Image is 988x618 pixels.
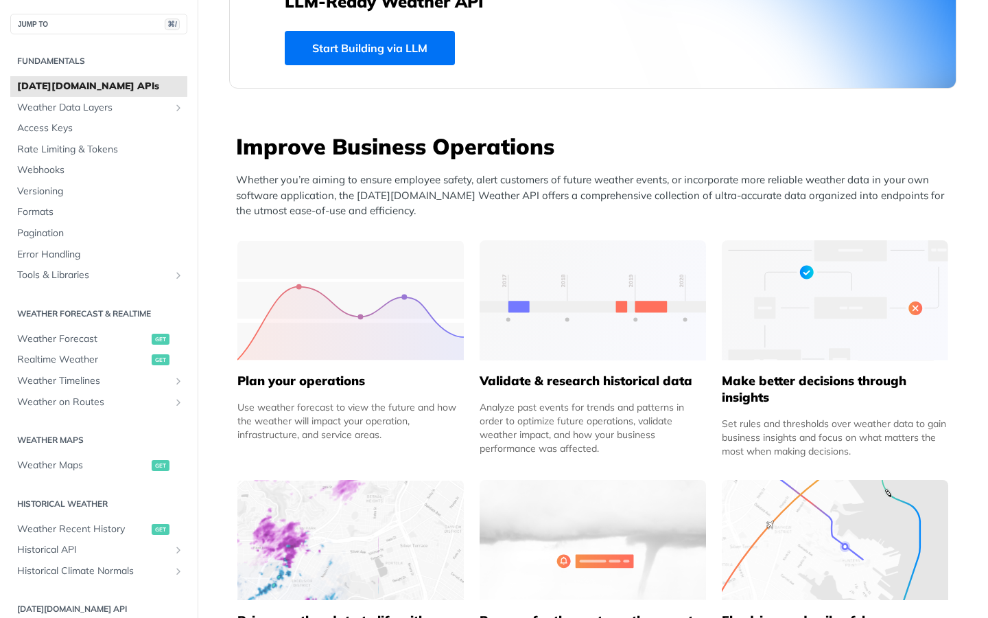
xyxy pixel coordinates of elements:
span: get [152,524,169,535]
span: Access Keys [17,122,184,135]
img: 39565e8-group-4962x.svg [237,240,464,360]
span: Weather Timelines [17,374,169,388]
button: Show subpages for Historical API [173,545,184,556]
span: ⌘/ [165,19,180,30]
button: JUMP TO⌘/ [10,14,187,34]
button: Show subpages for Tools & Libraries [173,270,184,281]
h2: Weather Maps [10,434,187,446]
a: Realtime Weatherget [10,350,187,370]
a: Tools & LibrariesShow subpages for Tools & Libraries [10,265,187,286]
a: Historical APIShow subpages for Historical API [10,540,187,560]
a: Historical Climate NormalsShow subpages for Historical Climate Normals [10,561,187,582]
img: 2c0a313-group-496-12x.svg [480,480,706,600]
span: Error Handling [17,248,184,262]
a: Pagination [10,223,187,244]
span: Weather Forecast [17,332,148,346]
img: 13d7ca0-group-496-2.svg [480,240,706,360]
a: Rate Limiting & Tokens [10,139,187,160]
span: Historical Climate Normals [17,564,169,578]
span: Weather Maps [17,459,148,472]
h2: [DATE][DOMAIN_NAME] API [10,603,187,615]
h2: Historical Weather [10,498,187,510]
a: Error Handling [10,244,187,265]
span: Versioning [17,185,184,198]
a: Formats [10,202,187,222]
div: Set rules and thresholds over weather data to gain business insights and focus on what matters th... [722,417,948,458]
span: Formats [17,205,184,219]
h5: Make better decisions through insights [722,373,948,406]
button: Show subpages for Weather on Routes [173,397,184,408]
button: Show subpages for Weather Timelines [173,376,184,387]
a: Access Keys [10,118,187,139]
span: get [152,354,169,365]
span: Tools & Libraries [17,268,169,282]
a: Webhooks [10,160,187,181]
span: get [152,460,169,471]
button: Show subpages for Historical Climate Normals [173,566,184,577]
h3: Improve Business Operations [236,131,956,161]
span: Historical API [17,543,169,557]
span: Rate Limiting & Tokens [17,143,184,157]
a: Weather Data LayersShow subpages for Weather Data Layers [10,98,187,118]
a: Versioning [10,181,187,202]
span: Weather Recent History [17,523,148,536]
a: Weather Mapsget [10,455,187,476]
span: Pagination [17,227,184,240]
a: Start Building via LLM [285,31,455,65]
a: Weather on RoutesShow subpages for Weather on Routes [10,392,187,413]
div: Analyze past events for trends and patterns in order to optimize future operations, validate weat... [480,400,706,455]
span: [DATE][DOMAIN_NAME] APIs [17,80,184,93]
span: Weather on Routes [17,396,169,409]
h2: Fundamentals [10,55,187,67]
button: Show subpages for Weather Data Layers [173,102,184,113]
span: get [152,334,169,345]
img: 994b3d6-mask-group-32x.svg [722,480,948,600]
img: 4463876-group-4982x.svg [237,480,464,600]
img: a22d113-group-496-32x.svg [722,240,948,360]
span: Weather Data Layers [17,101,169,115]
a: Weather TimelinesShow subpages for Weather Timelines [10,371,187,391]
div: Use weather forecast to view the future and how the weather will impact your operation, infrastru... [237,400,464,442]
span: Webhooks [17,163,184,177]
h5: Plan your operations [237,373,464,389]
a: [DATE][DOMAIN_NAME] APIs [10,76,187,97]
p: Whether you’re aiming to ensure employee safety, alert customers of future weather events, or inc... [236,172,956,219]
span: Realtime Weather [17,353,148,367]
h5: Validate & research historical data [480,373,706,389]
a: Weather Forecastget [10,329,187,350]
h2: Weather Forecast & realtime [10,308,187,320]
a: Weather Recent Historyget [10,519,187,540]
